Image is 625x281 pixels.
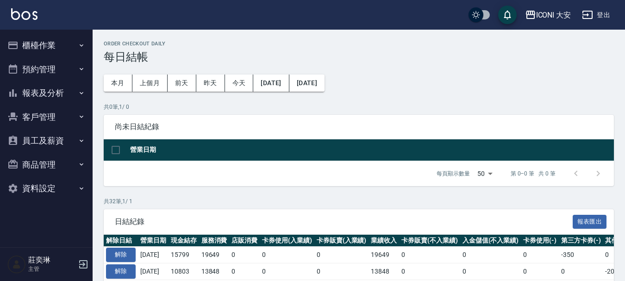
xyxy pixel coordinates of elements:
th: 卡券使用(-) [521,235,559,247]
td: 0 [521,247,559,263]
td: -350 [559,247,603,263]
th: 現金結存 [169,235,199,247]
th: 服務消費 [199,235,230,247]
td: [DATE] [138,263,169,280]
td: 10803 [169,263,199,280]
h3: 每日結帳 [104,50,614,63]
td: 15799 [169,247,199,263]
span: 尚未日結紀錄 [115,122,603,131]
button: 解除 [106,248,136,262]
td: 0 [460,247,521,263]
button: [DATE] [289,75,325,92]
td: 0 [229,247,260,263]
td: 19649 [199,247,230,263]
button: 昨天 [196,75,225,92]
h5: 莊奕琳 [28,256,75,265]
td: 0 [460,263,521,280]
td: [DATE] [138,247,169,263]
div: ICONI 大安 [536,9,571,21]
button: 前天 [168,75,196,92]
button: 登出 [578,6,614,24]
button: ICONI 大安 [521,6,575,25]
button: 員工及薪資 [4,129,89,153]
td: 0 [399,247,460,263]
th: 店販消費 [229,235,260,247]
th: 入金儲值(不入業績) [460,235,521,247]
td: 13848 [369,263,399,280]
td: 0 [260,247,314,263]
button: 上個月 [132,75,168,92]
th: 第三方卡券(-) [559,235,603,247]
button: 解除 [106,264,136,279]
button: 資料設定 [4,176,89,200]
td: 0 [399,263,460,280]
button: 商品管理 [4,153,89,177]
td: 19649 [369,247,399,263]
th: 營業日期 [128,139,614,161]
td: 0 [229,263,260,280]
th: 卡券販賣(不入業績) [399,235,460,247]
td: 13848 [199,263,230,280]
a: 報表匯出 [573,217,607,225]
img: Logo [11,8,37,20]
button: 本月 [104,75,132,92]
button: 報表及分析 [4,81,89,105]
button: save [498,6,517,24]
th: 營業日期 [138,235,169,247]
h2: Order checkout daily [104,41,614,47]
th: 卡券販賣(入業績) [314,235,369,247]
p: 共 32 筆, 1 / 1 [104,197,614,206]
button: 櫃檯作業 [4,33,89,57]
button: 報表匯出 [573,215,607,229]
th: 解除日結 [104,235,138,247]
th: 卡券使用(入業績) [260,235,314,247]
img: Person [7,255,26,274]
td: 0 [559,263,603,280]
button: 客戶管理 [4,105,89,129]
td: 0 [260,263,314,280]
button: 今天 [225,75,254,92]
td: 0 [314,247,369,263]
p: 共 0 筆, 1 / 0 [104,103,614,111]
button: 預約管理 [4,57,89,81]
p: 每頁顯示數量 [437,169,470,178]
td: 0 [314,263,369,280]
p: 第 0–0 筆 共 0 筆 [511,169,556,178]
p: 主管 [28,265,75,273]
button: [DATE] [253,75,289,92]
td: 0 [521,263,559,280]
th: 業績收入 [369,235,399,247]
span: 日結紀錄 [115,217,573,226]
div: 50 [474,161,496,186]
